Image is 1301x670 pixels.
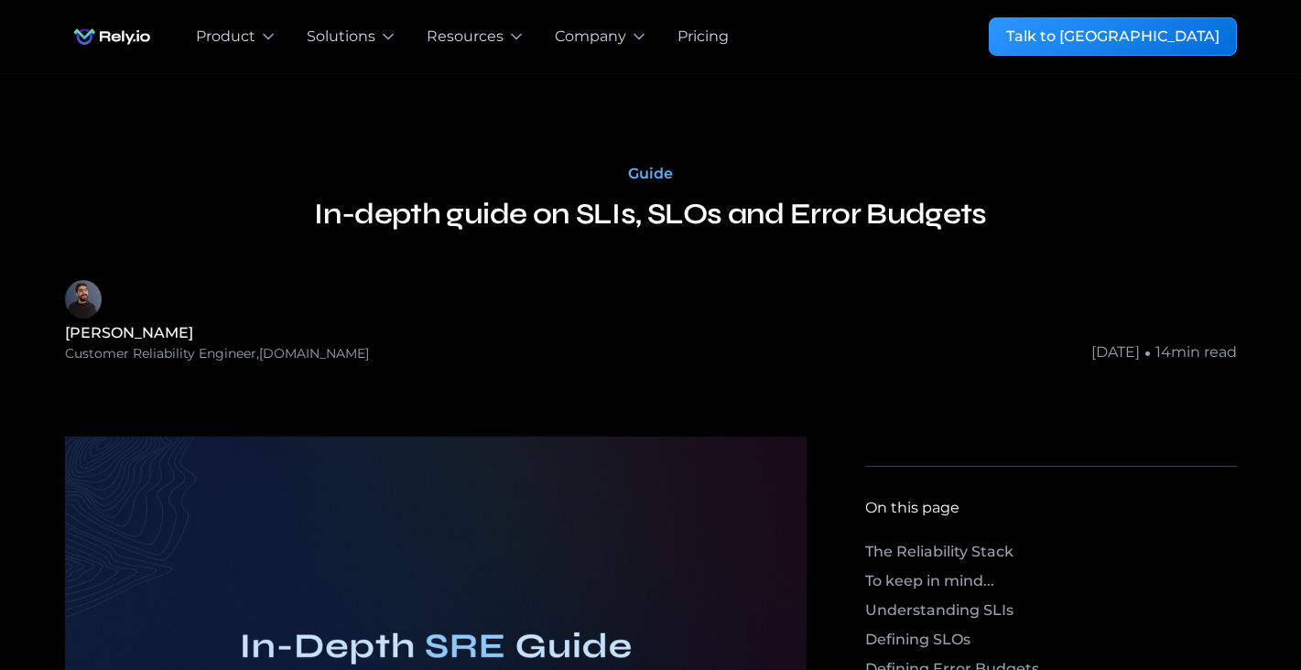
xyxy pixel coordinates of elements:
div: • [1144,341,1152,363]
a: Understanding SLIs [865,600,1236,629]
div: , [256,344,259,363]
div: 14 [1155,341,1171,363]
h3: In-depth guide on SLIs, SLOs and Error Budgets [314,192,987,236]
a: home [65,18,159,55]
div: min read [1171,341,1237,363]
img: André Cavalheiro [65,280,102,319]
div: Product [196,26,255,48]
div: [PERSON_NAME] [65,322,369,344]
a: To keep in mind... [865,570,1236,600]
a: Guide [628,163,673,185]
div: Resources [427,26,504,48]
div: On this page [865,497,959,519]
div: Talk to [GEOGRAPHIC_DATA] [1006,26,1220,48]
a: The Reliability Stack [865,541,1236,570]
a: Pricing [678,26,729,48]
div: Company [555,26,626,48]
div: [DOMAIN_NAME] [259,344,369,363]
div: Customer Reliability Engineer [65,344,256,363]
div: [DATE] [1091,341,1140,363]
img: Rely.io logo [65,18,159,55]
a: Talk to [GEOGRAPHIC_DATA] [989,17,1237,56]
a: Defining SLOs [865,629,1236,658]
div: Solutions [307,26,375,48]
